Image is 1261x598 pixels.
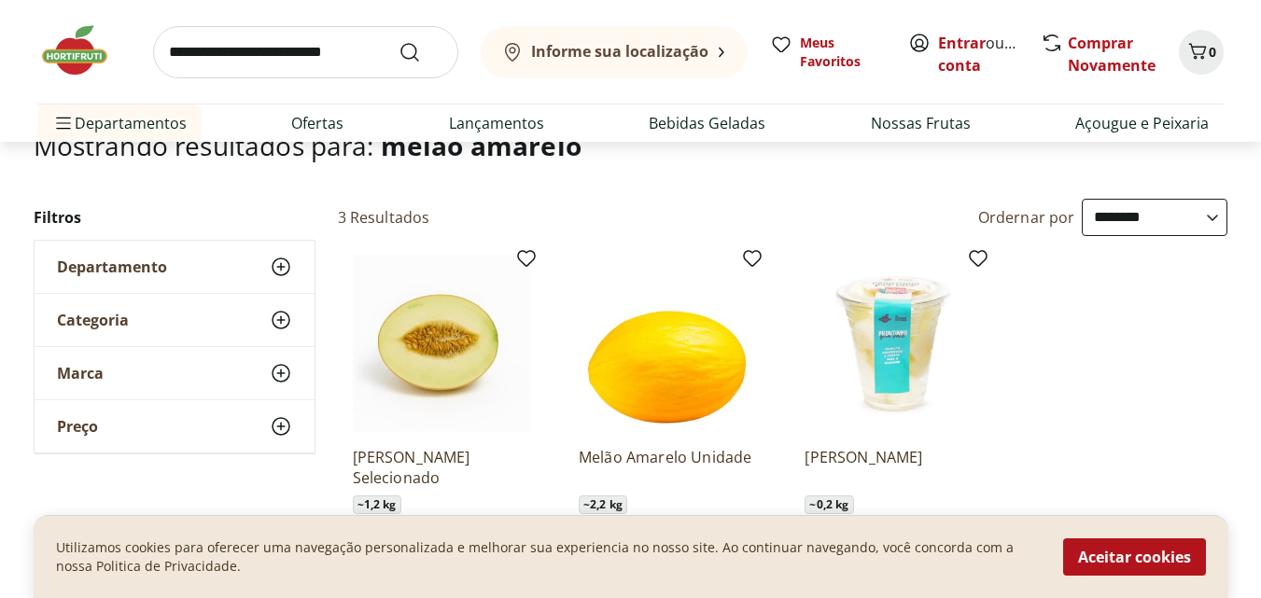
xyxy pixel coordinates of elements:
[871,112,971,134] a: Nossas Frutas
[57,311,129,329] span: Categoria
[353,495,401,514] span: ~ 1,2 kg
[938,33,986,53] a: Entrar
[353,255,530,432] img: Melão Amarelo Selecionado
[531,41,708,62] b: Informe sua localização
[579,447,756,488] a: Melão Amarelo Unidade
[938,33,1041,76] a: Criar conta
[35,347,315,399] button: Marca
[52,101,187,146] span: Departamentos
[1068,33,1156,76] a: Comprar Novamente
[57,364,104,382] span: Marca
[34,199,315,236] h2: Filtros
[481,26,748,78] button: Informe sua localização
[449,112,544,134] a: Lançamentos
[381,128,581,163] span: melao amarelo
[57,417,98,436] span: Preço
[35,241,315,293] button: Departamento
[805,495,853,514] span: ~ 0,2 kg
[35,400,315,452] button: Preço
[37,22,131,78] img: Hortifruti
[338,207,430,228] h2: 3 Resultados
[153,26,458,78] input: search
[805,447,982,488] a: [PERSON_NAME]
[579,255,756,432] img: Melão Amarelo Unidade
[56,538,1041,576] p: Utilizamos cookies para oferecer uma navegação personalizada e melhorar sua experiencia no nosso ...
[399,41,443,63] button: Submit Search
[1063,538,1206,576] button: Aceitar cookies
[805,255,982,432] img: Melão Amarelo Cortadinho
[938,32,1021,76] span: ou
[291,112,343,134] a: Ofertas
[770,34,886,71] a: Meus Favoritos
[52,101,75,146] button: Menu
[579,495,627,514] span: ~ 2,2 kg
[353,447,530,488] a: [PERSON_NAME] Selecionado
[649,112,765,134] a: Bebidas Geladas
[1209,43,1216,61] span: 0
[800,34,886,71] span: Meus Favoritos
[1075,112,1209,134] a: Açougue e Peixaria
[1179,30,1224,75] button: Carrinho
[978,207,1075,228] label: Ordernar por
[34,131,1228,160] h1: Mostrando resultados para:
[57,257,167,276] span: Departamento
[35,294,315,346] button: Categoria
